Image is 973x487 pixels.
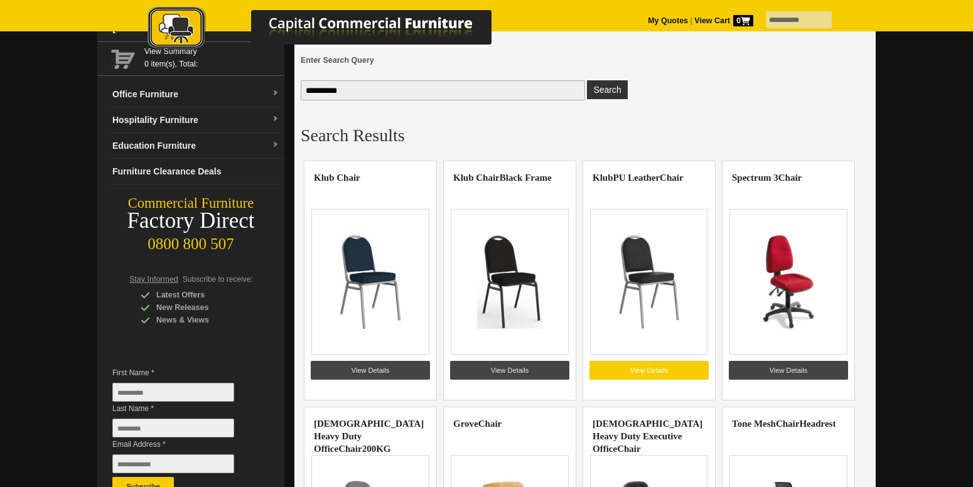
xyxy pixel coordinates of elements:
[113,6,552,52] img: Capital Commercial Furniture Logo
[141,301,260,314] div: New Releases
[107,133,284,159] a: Education Furnituredropdown
[660,173,684,183] highlight: Chair
[112,454,234,473] input: Email Address *
[729,361,848,380] a: View Details
[732,173,802,183] a: Spectrum 3Chair
[183,275,253,284] span: Subscribe to receive:
[314,173,360,183] a: Klub Chair
[112,367,253,379] span: First Name *
[311,361,430,380] a: View Details
[778,173,802,183] highlight: Chair
[453,173,500,183] highlight: Klub Chair
[112,438,253,451] span: Email Address *
[453,173,552,183] a: Klub ChairBlack Frame
[301,80,585,100] input: Enter Search Query
[97,229,284,253] div: 0800 800 507
[97,212,284,230] div: Factory Direct
[107,107,284,133] a: Hospitality Furnituredropdown
[129,275,178,284] span: Stay Informed
[589,361,709,380] a: View Details
[272,141,279,149] img: dropdown
[593,419,702,454] a: [DEMOGRAPHIC_DATA] Heavy Duty Executive OfficeChair
[112,383,234,402] input: First Name *
[272,115,279,123] img: dropdown
[593,173,684,183] a: KlubPU LeatherChair
[587,80,627,99] button: Enter Search Query
[107,82,284,107] a: Office Furnituredropdown
[301,54,869,67] span: Enter Search Query
[314,419,424,454] a: [DEMOGRAPHIC_DATA] Heavy Duty OfficeChair200KG
[338,444,362,454] highlight: Chair
[112,402,253,415] span: Last Name *
[478,419,502,429] highlight: Chair
[694,16,753,25] strong: View Cart
[733,15,753,26] span: 0
[113,6,552,56] a: Capital Commercial Furniture Logo
[97,195,284,212] div: Commercial Furniture
[648,16,688,25] a: My Quotes
[776,419,800,429] highlight: Chair
[107,159,284,185] a: Furniture Clearance Deals
[112,419,234,437] input: Last Name *
[732,419,836,429] a: Tone MeshChairHeadrest
[593,173,613,183] highlight: Klub
[450,361,569,380] a: View Details
[141,289,260,301] div: Latest Offers
[692,16,753,25] a: View Cart0
[272,90,279,97] img: dropdown
[301,126,869,145] h2: Search Results
[453,419,502,429] a: GroveChair
[617,444,641,454] highlight: Chair
[141,314,260,326] div: News & Views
